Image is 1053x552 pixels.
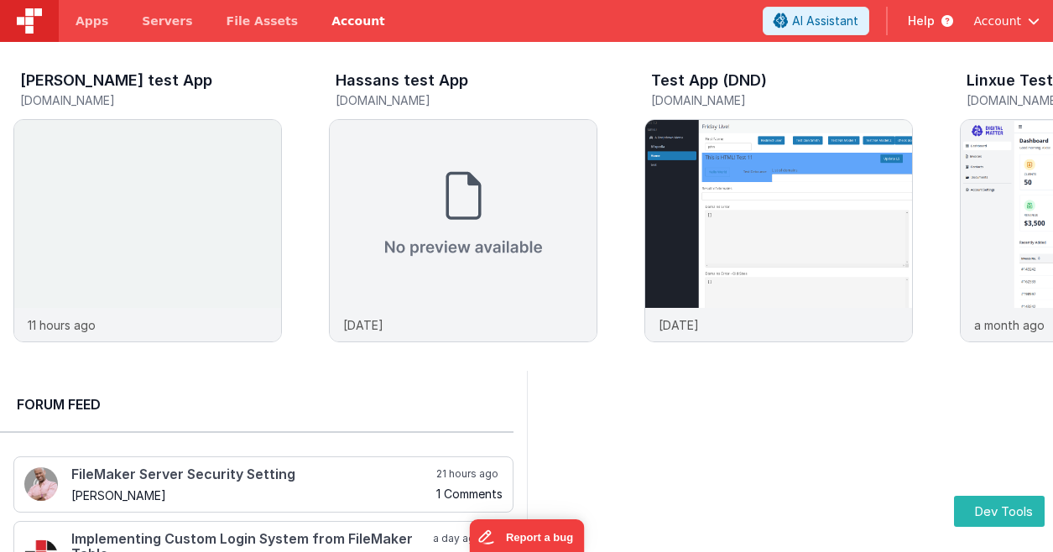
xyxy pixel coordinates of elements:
h5: [PERSON_NAME] [71,489,433,502]
span: File Assets [227,13,299,29]
h5: [DOMAIN_NAME] [20,94,282,107]
p: a month ago [974,316,1045,334]
span: Account [973,13,1021,29]
h3: Hassans test App [336,72,468,89]
span: Servers [142,13,192,29]
h5: [DOMAIN_NAME] [336,94,597,107]
h5: 21 hours ago [436,467,503,481]
span: AI Assistant [792,13,858,29]
h5: 1 Comments [436,487,503,500]
button: Dev Tools [954,496,1045,527]
h3: [PERSON_NAME] test App [20,72,212,89]
a: FileMaker Server Security Setting [PERSON_NAME] 21 hours ago 1 Comments [13,456,513,513]
button: AI Assistant [763,7,869,35]
h5: [DOMAIN_NAME] [651,94,913,107]
button: Account [973,13,1040,29]
img: 411_2.png [24,467,58,501]
h2: Forum Feed [17,394,497,414]
span: Help [908,13,935,29]
p: [DATE] [659,316,699,334]
p: [DATE] [343,316,383,334]
h4: FileMaker Server Security Setting [71,467,433,482]
span: Apps [76,13,108,29]
h3: Test App (DND) [651,72,767,89]
h5: a day ago [433,532,503,545]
